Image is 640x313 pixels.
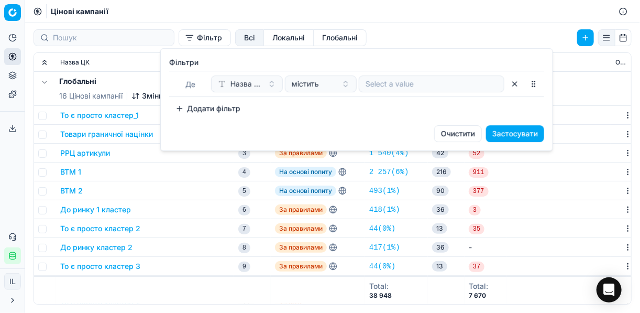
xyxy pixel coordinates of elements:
input: Select a value [366,79,498,89]
button: Додати фільтр [169,100,247,117]
button: Очистити [434,125,482,142]
span: містить [292,79,319,89]
span: Де [185,80,195,89]
button: Застосувати [486,125,544,142]
span: Назва ЦК [230,79,263,89]
label: Фiльтри [169,57,544,68]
